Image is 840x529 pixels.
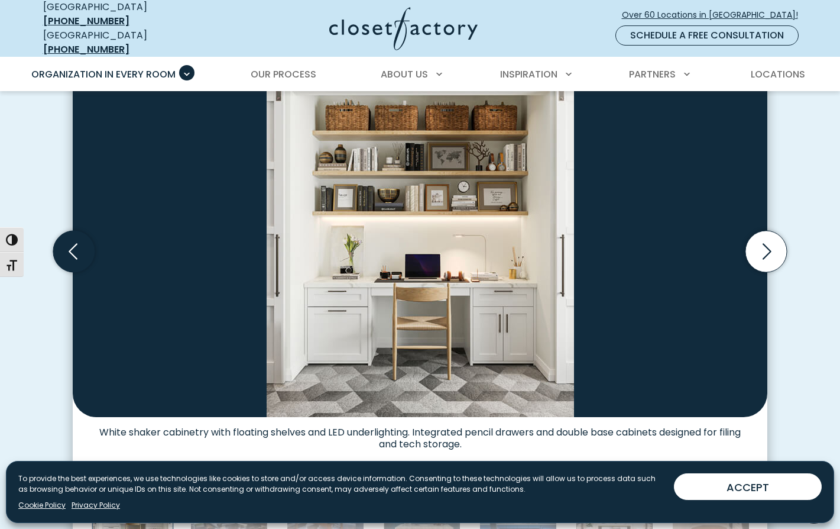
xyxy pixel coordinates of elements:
[48,226,99,277] button: Previous slide
[741,226,792,277] button: Next slide
[621,5,808,25] a: Over 60 Locations in [GEOGRAPHIC_DATA]!
[251,67,316,81] span: Our Process
[622,9,807,21] span: Over 60 Locations in [GEOGRAPHIC_DATA]!
[329,7,478,50] img: Closet Factory Logo
[43,43,129,56] a: [PHONE_NUMBER]
[18,500,66,511] a: Cookie Policy
[23,58,818,91] nav: Primary Menu
[73,417,767,450] figcaption: White shaker cabinetry with floating shelves and LED underlighting. Integrated pencil drawers and...
[381,67,428,81] span: About Us
[674,473,822,500] button: ACCEPT
[43,28,215,57] div: [GEOGRAPHIC_DATA]
[72,500,120,511] a: Privacy Policy
[751,67,805,81] span: Locations
[18,473,664,495] p: To provide the best experiences, we use technologies like cookies to store and/or access device i...
[629,67,676,81] span: Partners
[43,14,129,28] a: [PHONE_NUMBER]
[500,67,557,81] span: Inspiration
[31,67,176,81] span: Organization in Every Room
[615,25,799,46] a: Schedule a Free Consultation
[73,53,767,417] img: Compact, closet-style workstation with two-tier open shelving, wicker baskets, framed prints, and...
